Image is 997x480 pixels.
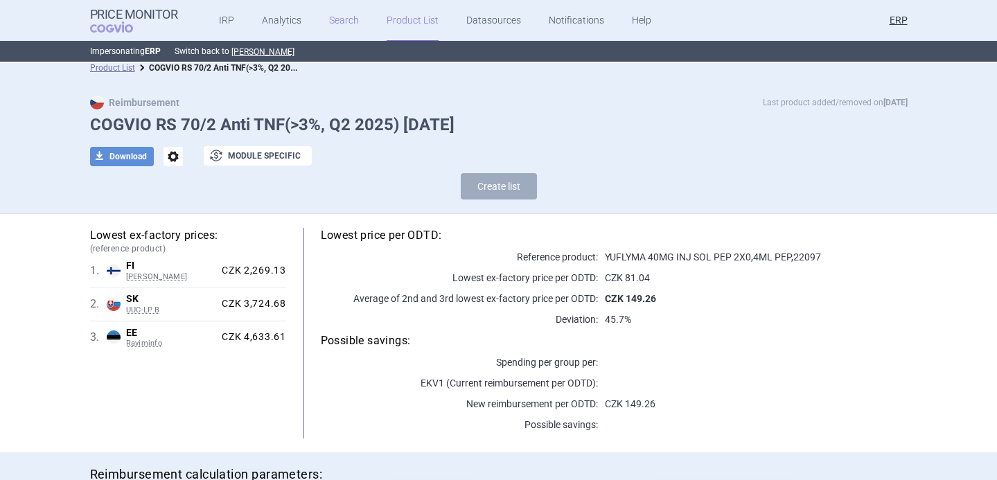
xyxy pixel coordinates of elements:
img: Finland [107,264,121,278]
button: Module specific [204,146,312,166]
p: CZK 81.04 [598,271,908,285]
p: New reimbursement per ODTD: [321,397,598,411]
div: CZK 2,269.13 [216,265,285,277]
p: Last product added/removed on [763,96,908,109]
strong: [DATE] [883,98,908,107]
p: Lowest ex-factory price per ODTD: [321,271,598,285]
button: Download [90,147,154,166]
span: COGVIO [90,21,152,33]
img: Estonia [107,330,121,344]
button: [PERSON_NAME] [231,46,294,57]
span: EE [126,327,217,339]
span: SK [126,293,217,305]
div: CZK 4,633.61 [216,331,285,344]
span: (reference product) [90,243,286,255]
div: CZK 3,724.68 [216,298,285,310]
p: Impersonating Switch back to [90,41,908,62]
span: 3 . [90,329,107,346]
span: FI [126,260,217,272]
p: Deviation: [321,312,598,326]
p: Average of 2nd and 3rd lowest ex-factory price per ODTD: [321,292,598,305]
strong: Price Monitor [90,8,178,21]
strong: Reimbursement [90,97,179,108]
h1: COGVIO RS 70/2 Anti TNF(>3%, Q2 2025) [DATE] [90,115,908,135]
span: UUC-LP B [126,305,217,315]
span: 2 . [90,296,107,312]
p: EKV1 (Current reimbursement per ODTD): [321,376,598,390]
p: 45.7% [598,312,908,326]
strong: ERP [145,46,161,56]
p: Possible savings: [321,418,598,432]
strong: COGVIO RS 70/2 Anti TNF(>3%, Q2 2025) [DATE] [149,60,329,73]
p: Spending per group per : [321,355,598,369]
strong: CZK 149.26 [605,293,656,304]
h5: Lowest ex-factory prices: [90,228,286,255]
img: CZ [90,96,104,109]
h5: Possible savings: [321,333,908,348]
p: Reference product: [321,250,598,264]
button: Create list [461,173,537,199]
p: CZK 149.26 [598,397,908,411]
a: Price MonitorCOGVIO [90,8,178,34]
a: Product List [90,63,135,73]
li: COGVIO RS 70/2 Anti TNF(>3%, Q2 2025) 9.10.2025 [135,61,301,75]
p: YUFLYMA 40MG INJ SOL PEP 2X0,4ML PEP , 22097 [598,250,908,264]
li: Product List [90,61,135,75]
span: Raviminfo [126,339,217,348]
span: 1 . [90,263,107,279]
h5: Lowest price per ODTD: [321,228,908,243]
span: [PERSON_NAME] [126,272,217,282]
img: Slovakia [107,297,121,311]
